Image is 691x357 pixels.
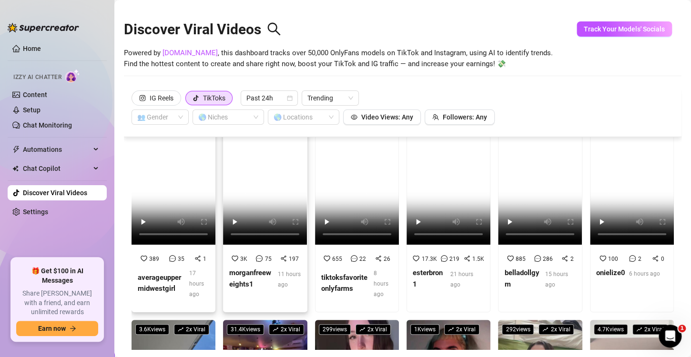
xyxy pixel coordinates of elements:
span: 22 [359,256,366,262]
span: 1K views [410,324,439,335]
a: 16Kviewsrise2.5x Viral8852862belladollgym15 hours ago [498,96,582,312]
span: 17 hours ago [189,270,204,297]
span: heart [600,255,606,262]
span: 389 [149,256,159,262]
span: share-alt [652,255,659,262]
button: Followers: Any [425,109,495,125]
span: 2 [570,256,573,262]
h2: Discover Viral Videos [124,20,281,39]
a: 12.5Kviews🔥3x Viral6552226tiktoksfavoriteonlyfarms8 hours ago [315,96,399,312]
a: Settings [23,208,48,216]
span: heart [141,255,147,262]
span: rise [359,327,365,332]
span: 292 views [502,324,534,335]
span: share-alt [464,255,470,262]
span: Trending [307,91,353,105]
strong: morganfreeweights1 [229,268,271,288]
strong: esterbron1 [413,268,443,288]
div: TikToks [203,91,225,105]
span: share-alt [194,255,201,262]
span: 🎁 Get $100 in AI Messages [16,267,98,285]
img: AI Chatter [65,69,80,83]
a: 664viewsrise2x Viral10020onielize06 hours ago [590,96,674,312]
span: heart [324,255,330,262]
span: 21 hours ago [450,271,473,288]
iframe: Intercom live chat [659,325,681,347]
span: 6 hours ago [629,270,660,277]
span: 75 [264,256,271,262]
strong: tiktoksfavoriteonlyfarms [321,273,367,293]
span: message [169,255,176,262]
strong: onielize0 [596,268,625,277]
span: message [534,255,541,262]
span: 8 hours ago [374,270,388,297]
span: 3.6K views [135,324,169,335]
span: 17.3K [421,256,437,262]
span: 100 [608,256,618,262]
span: Video Views: Any [361,113,413,121]
span: rise [273,327,278,332]
span: heart [507,255,514,262]
span: 197 [289,256,299,262]
span: rise [636,327,642,332]
a: Discover Viral Videos [23,189,87,197]
span: share-alt [561,255,568,262]
span: eye [351,114,357,120]
span: 2 [638,256,641,262]
span: 1 [678,325,686,332]
span: 299 views [319,324,351,335]
span: share-alt [375,255,382,262]
span: 3K [240,256,247,262]
span: Chat Copilot [23,161,91,176]
button: Earn nowarrow-right [16,321,98,336]
span: Izzy AI Chatter [13,73,61,82]
span: 26 [384,256,390,262]
span: 286 [543,256,553,262]
span: Powered by , this dashboard tracks over 50,000 OnlyFans models on TikTok and Instagram, using AI ... [124,48,553,70]
span: share-alt [280,255,287,262]
span: team [432,114,439,120]
span: Past 24h [246,91,292,105]
span: Track Your Models' Socials [584,25,665,33]
span: heart [413,255,419,262]
a: Home [23,45,41,52]
a: 3.9Kviews🔥4x Viral389351averageuppermidwestgirl17 hours ago [132,96,215,312]
span: 219 [449,256,459,262]
span: 2 x Viral [174,324,209,335]
button: Track Your Models' Socials [577,21,672,37]
span: rise [178,327,183,332]
span: message [256,255,263,262]
span: 1 [203,256,206,262]
span: thunderbolt [12,146,20,153]
a: [DOMAIN_NAME] [163,49,218,57]
span: Automations [23,142,91,157]
a: 29.2Kviews🔥3x Viral3K75197morganfreeweights111 hours ago [223,96,307,312]
span: message [629,255,636,262]
span: 31.4K views [227,324,264,335]
span: arrow-right [70,325,76,332]
span: 2 x Viral [444,324,479,335]
span: message [351,255,357,262]
span: tik-tok [193,95,199,101]
span: 1.5K [472,256,484,262]
span: rise [542,327,548,332]
span: heart [232,255,238,262]
div: IG Reels [150,91,173,105]
span: 11 hours ago [278,271,301,288]
span: 35 [178,256,184,262]
a: Chat Monitoring [23,121,72,129]
button: Video Views: Any [343,109,421,125]
strong: averageuppermidwestgirl [138,273,181,293]
span: Earn now [38,325,66,332]
span: rise [448,327,454,332]
a: Setup [23,106,41,114]
span: search [267,22,281,36]
span: 2 x Viral [356,324,391,335]
span: 2 x Viral [269,324,304,335]
span: Followers: Any [443,113,487,121]
span: 655 [332,256,342,262]
span: 885 [516,256,526,262]
span: Share [PERSON_NAME] with a friend, and earn unlimited rewards [16,289,98,317]
a: Content [23,91,47,99]
img: logo-BBDzfeDw.svg [8,23,79,32]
